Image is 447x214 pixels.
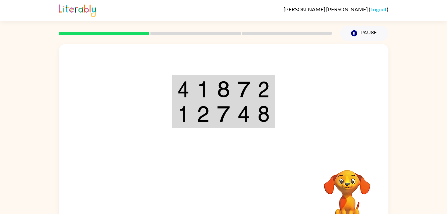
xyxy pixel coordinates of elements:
[237,106,250,122] img: 4
[284,6,369,12] span: [PERSON_NAME] [PERSON_NAME]
[258,81,270,98] img: 2
[177,106,189,122] img: 1
[197,106,209,122] img: 2
[237,81,250,98] img: 7
[59,3,96,17] img: Literably
[177,81,189,98] img: 4
[217,106,230,122] img: 7
[217,81,230,98] img: 8
[370,6,387,12] a: Logout
[340,26,388,41] button: Pause
[197,81,209,98] img: 1
[284,6,388,12] div: ( )
[258,106,270,122] img: 8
